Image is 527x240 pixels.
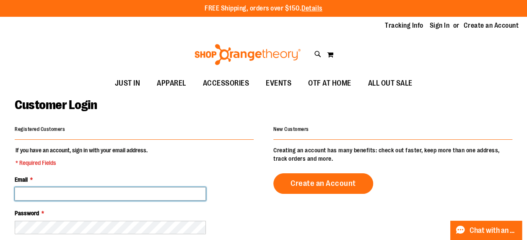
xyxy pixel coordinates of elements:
[470,227,517,235] span: Chat with an Expert
[450,221,522,240] button: Chat with an Expert
[273,146,512,163] p: Creating an account has many benefits: check out faster, keep more than one address, track orders...
[273,173,373,194] a: Create an Account
[15,210,39,217] span: Password
[464,21,519,30] a: Create an Account
[385,21,423,30] a: Tracking Info
[15,98,97,112] span: Customer Login
[157,74,186,93] span: APPAREL
[203,74,249,93] span: ACCESSORIES
[115,74,140,93] span: JUST IN
[308,74,351,93] span: OTF AT HOME
[301,5,322,12] a: Details
[368,74,413,93] span: ALL OUT SALE
[15,126,65,132] strong: Registered Customers
[16,159,148,167] span: * Required Fields
[15,146,148,167] legend: If you have an account, sign in with your email address.
[430,21,450,30] a: Sign In
[15,176,28,183] span: Email
[291,179,356,188] span: Create an Account
[273,126,309,132] strong: New Customers
[266,74,291,93] span: EVENTS
[193,44,302,65] img: Shop Orangetheory
[205,4,322,13] p: FREE Shipping, orders over $150.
